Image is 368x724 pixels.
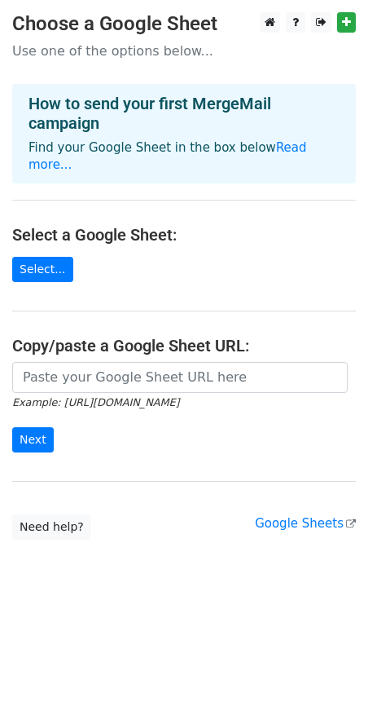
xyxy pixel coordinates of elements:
input: Paste your Google Sheet URL here [12,362,348,393]
p: Find your Google Sheet in the box below [28,139,340,174]
a: Read more... [28,140,307,172]
small: Example: [URL][DOMAIN_NAME] [12,396,179,408]
a: Select... [12,257,73,282]
h4: Copy/paste a Google Sheet URL: [12,336,356,355]
a: Need help? [12,514,91,540]
p: Use one of the options below... [12,42,356,60]
h4: Select a Google Sheet: [12,225,356,245]
h4: How to send your first MergeMail campaign [28,94,340,133]
input: Next [12,427,54,452]
a: Google Sheets [255,516,356,531]
h3: Choose a Google Sheet [12,12,356,36]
